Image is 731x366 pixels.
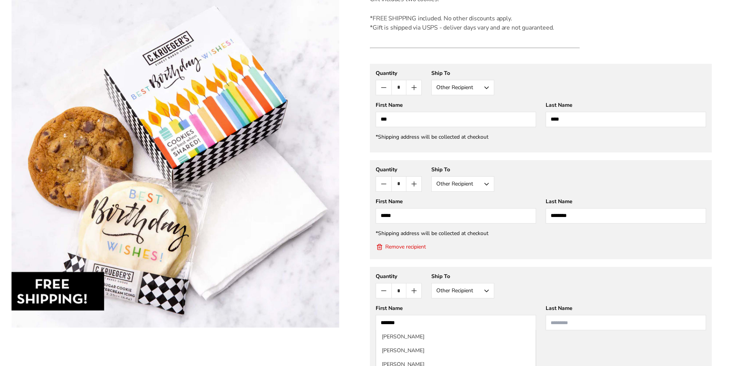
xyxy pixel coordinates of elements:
gfm-form: New recipient [370,160,712,259]
div: Ship To [431,166,494,173]
input: Quantity [391,283,406,298]
iframe: Sign Up via Text for Offers [6,337,79,360]
div: Last Name [546,101,706,109]
button: Count plus [406,283,421,298]
div: *Shipping address will be collected at checkout [376,133,706,141]
input: Last Name [546,208,706,224]
button: Count minus [376,283,391,298]
input: Last Name [546,315,706,330]
div: Last Name [546,305,706,312]
div: Quantity [376,70,422,77]
gfm-form: New recipient [370,267,712,366]
gfm-form: New recipient [370,64,712,152]
div: Ship To [431,70,494,77]
button: Other Recipient [431,80,494,95]
input: Last Name [546,112,706,127]
input: First Name [376,208,536,224]
button: Other Recipient [431,283,494,298]
button: Other Recipient [431,176,494,192]
div: *Gift is shipped via USPS - deliver days vary and are not guaranteed. [370,23,580,32]
li: [PERSON_NAME] [376,330,536,344]
div: *Shipping address will be collected at checkout [376,336,706,344]
button: Count plus [406,80,421,95]
button: Count plus [406,177,421,191]
button: Count minus [376,177,391,191]
div: Quantity [376,273,422,280]
div: Last Name [546,198,706,205]
button: Count minus [376,80,391,95]
div: *Shipping address will be collected at checkout [376,230,706,237]
button: Remove recipient [376,243,426,251]
li: [PERSON_NAME] [376,344,536,358]
div: First Name [376,198,536,205]
input: First Name [376,112,536,127]
div: First Name [376,101,536,109]
div: *FREE SHIPPING included. No other discounts apply. [370,14,580,23]
div: Ship To [431,273,494,280]
input: Quantity [391,177,406,191]
div: First Name [376,305,536,312]
input: Quantity [391,80,406,95]
input: First Name [376,315,536,330]
div: Quantity [376,166,422,173]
